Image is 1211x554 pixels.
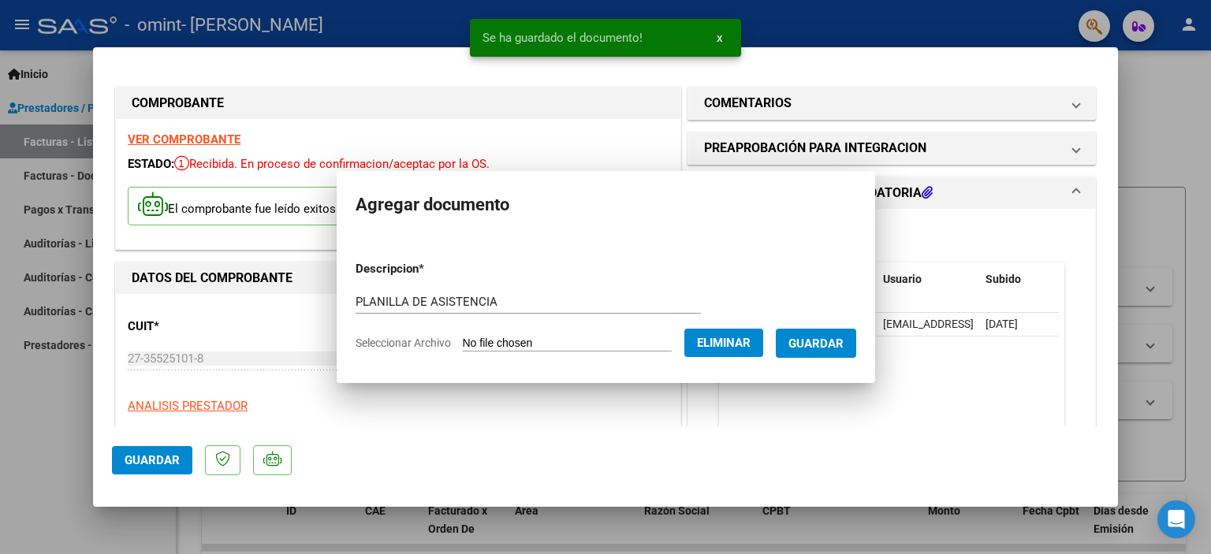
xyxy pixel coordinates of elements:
span: Usuario [883,273,922,285]
mat-expansion-panel-header: DOCUMENTACIÓN RESPALDATORIA [688,177,1095,209]
h1: COMENTARIOS [704,94,792,113]
span: Recibida. En proceso de confirmacion/aceptac por la OS. [174,157,490,171]
span: [EMAIL_ADDRESS][DOMAIN_NAME] - [PERSON_NAME] [883,318,1150,330]
datatable-header-cell: Subido [979,262,1058,296]
h1: PREAPROBACIÓN PARA INTEGRACION [704,139,926,158]
span: [DATE] [986,318,1018,330]
datatable-header-cell: Acción [1058,262,1137,296]
div: DOCUMENTACIÓN RESPALDATORIA [688,209,1095,536]
button: Guardar [112,446,192,474]
span: Seleccionar Archivo [356,336,451,349]
span: x [717,31,722,45]
span: Guardar [788,336,844,351]
p: Descripcion [356,260,506,278]
span: Eliminar [697,336,751,350]
p: CUIT [128,318,290,336]
span: ESTADO: [128,157,174,171]
mat-expansion-panel-header: PREAPROBACIÓN PARA INTEGRACION [688,132,1095,164]
h2: Agregar documento [356,190,856,220]
a: VER COMPROBANTE [128,132,240,147]
mat-expansion-panel-header: COMENTARIOS [688,87,1095,119]
span: Subido [986,273,1021,285]
strong: COMPROBANTE [132,95,224,110]
button: Eliminar [684,329,763,357]
button: Guardar [776,329,856,358]
span: Guardar [125,453,180,467]
div: Open Intercom Messenger [1157,500,1195,538]
span: ANALISIS PRESTADOR [128,399,248,413]
datatable-header-cell: Usuario [877,262,979,296]
p: El comprobante fue leído exitosamente. [128,187,389,225]
strong: DATOS DEL COMPROBANTE [132,270,293,285]
span: Se ha guardado el documento! [483,30,643,46]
